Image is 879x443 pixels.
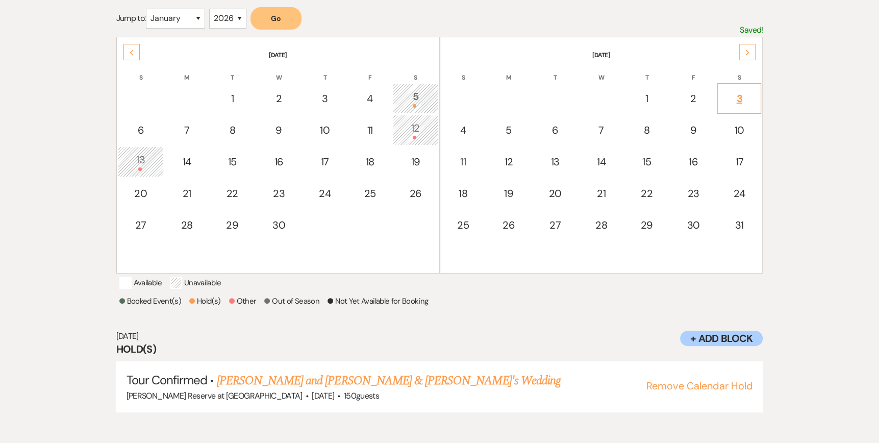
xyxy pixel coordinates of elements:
div: 5 [398,89,432,108]
span: Tour Confirmed [127,372,208,388]
div: 1 [215,91,249,106]
div: 24 [723,186,756,201]
div: 4 [447,122,480,138]
th: T [532,61,578,82]
p: Booked Event(s) [119,295,181,307]
th: T [210,61,255,82]
div: 7 [170,122,203,138]
span: [PERSON_NAME] Reserve at [GEOGRAPHIC_DATA] [127,390,303,401]
div: 25 [354,186,386,201]
th: [DATE] [441,38,762,60]
th: S [118,61,164,82]
div: 3 [723,91,756,106]
th: [DATE] [118,38,438,60]
div: 22 [630,186,664,201]
div: 17 [723,154,756,169]
th: S [393,61,438,82]
div: 18 [447,186,480,201]
p: Other [229,295,257,307]
div: 11 [354,122,386,138]
div: 28 [585,217,617,233]
div: 21 [170,186,203,201]
p: Unavailable [170,277,221,289]
div: 6 [538,122,572,138]
div: 8 [215,122,249,138]
div: 12 [398,120,432,139]
th: F [348,61,392,82]
div: 14 [170,154,203,169]
p: Hold(s) [189,295,221,307]
div: 11 [447,154,480,169]
div: 9 [261,122,296,138]
th: M [165,61,209,82]
p: Available [119,277,162,289]
div: 13 [538,154,572,169]
div: 15 [215,154,249,169]
div: 3 [309,91,341,106]
th: W [256,61,302,82]
div: 18 [354,154,386,169]
div: 27 [538,217,572,233]
button: Remove Calendar Hold [646,381,752,391]
div: 9 [676,122,711,138]
div: 29 [630,217,664,233]
th: M [486,61,531,82]
div: 23 [261,186,296,201]
div: 13 [123,152,158,171]
div: 2 [261,91,296,106]
p: Out of Season [264,295,319,307]
div: 20 [123,186,158,201]
div: 20 [538,186,572,201]
div: 6 [123,122,158,138]
div: 22 [215,186,249,201]
button: + Add Block [680,331,763,346]
th: S [717,61,761,82]
div: 14 [585,154,617,169]
div: 27 [123,217,158,233]
div: 28 [170,217,203,233]
div: 19 [398,154,432,169]
p: Saved! [740,23,763,37]
div: 8 [630,122,664,138]
th: W [579,61,623,82]
div: 2 [676,91,711,106]
div: 25 [447,217,480,233]
div: 17 [309,154,341,169]
div: 29 [215,217,249,233]
div: 10 [309,122,341,138]
div: 26 [492,217,525,233]
div: 26 [398,186,432,201]
div: 23 [676,186,711,201]
div: 24 [309,186,341,201]
button: Go [250,7,302,30]
div: 12 [492,154,525,169]
p: Not Yet Available for Booking [328,295,428,307]
th: T [624,61,669,82]
div: 16 [676,154,711,169]
div: 19 [492,186,525,201]
div: 10 [723,122,756,138]
th: S [441,61,485,82]
th: F [670,61,716,82]
div: 21 [585,186,617,201]
div: 31 [723,217,756,233]
span: [DATE] [312,390,334,401]
h6: [DATE] [116,331,763,342]
div: 15 [630,154,664,169]
div: 7 [585,122,617,138]
div: 1 [630,91,664,106]
h3: Hold(s) [116,342,763,356]
th: T [303,61,347,82]
div: 4 [354,91,386,106]
div: 30 [261,217,296,233]
div: 16 [261,154,296,169]
span: Jump to: [116,13,146,23]
div: 5 [492,122,525,138]
span: 150 guests [344,390,379,401]
div: 30 [676,217,711,233]
a: [PERSON_NAME] and [PERSON_NAME] & [PERSON_NAME]'s Wedding [217,372,561,390]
